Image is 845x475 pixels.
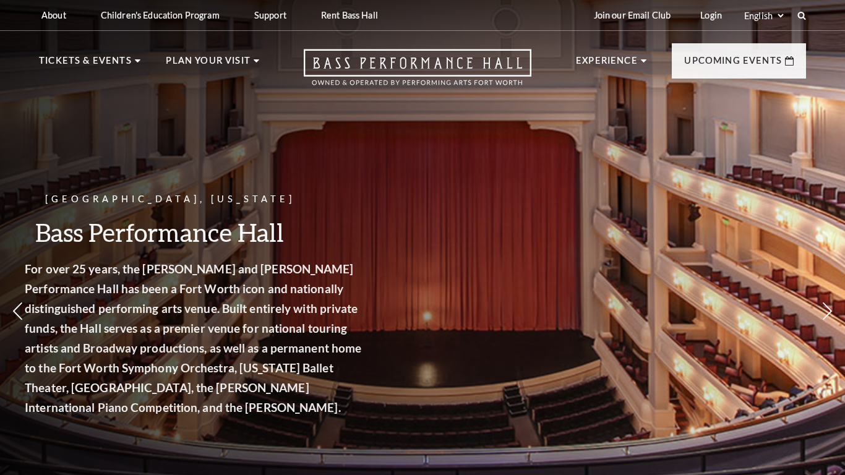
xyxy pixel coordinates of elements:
[166,53,251,75] p: Plan Your Visit
[254,10,286,20] p: Support
[742,10,786,22] select: Select:
[39,53,132,75] p: Tickets & Events
[49,192,390,207] p: [GEOGRAPHIC_DATA], [US_STATE]
[684,53,782,75] p: Upcoming Events
[576,53,638,75] p: Experience
[101,10,220,20] p: Children's Education Program
[321,10,378,20] p: Rent Bass Hall
[49,262,386,414] strong: For over 25 years, the [PERSON_NAME] and [PERSON_NAME] Performance Hall has been a Fort Worth ico...
[49,216,390,248] h3: Bass Performance Hall
[41,10,66,20] p: About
